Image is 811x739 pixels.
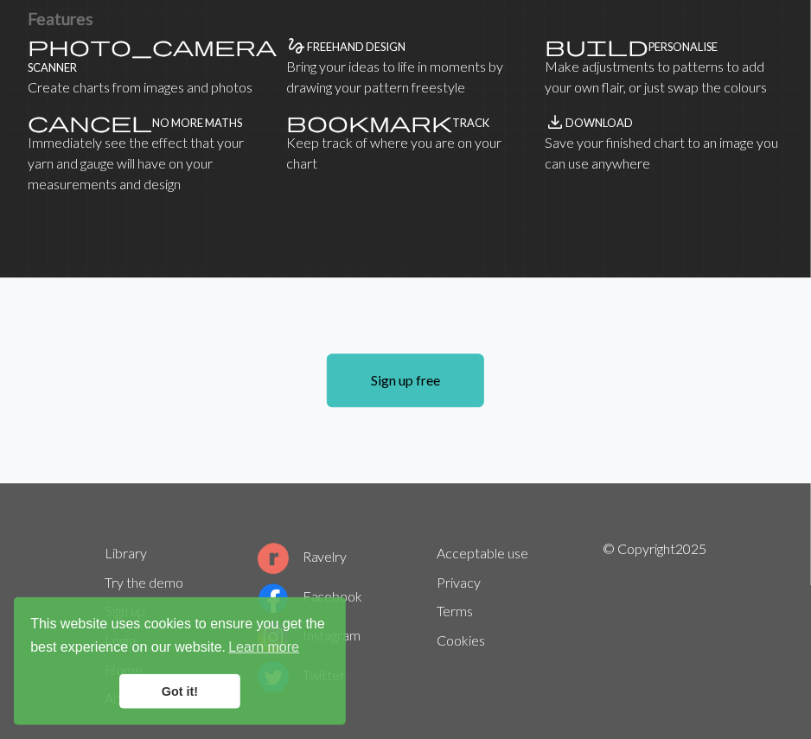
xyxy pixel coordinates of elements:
[28,61,77,74] h4: Scanner
[258,543,289,574] img: Ravelry logo
[546,34,649,58] span: build
[286,132,524,174] p: Keep track of where you are on your chart
[307,41,405,54] h4: Freehand design
[119,674,240,709] a: dismiss cookie message
[546,56,783,98] p: Make adjustments to patterns to add your own flair, or just swap the colours
[28,132,265,194] p: Immediately see the effect that your yarn and gauge will have on your measurements and design
[327,354,484,407] a: Sign up free
[603,538,706,713] p: © Copyright 2025
[258,588,363,604] a: Facebook
[286,34,307,58] span: gesture
[437,602,473,619] a: Terms
[30,614,329,660] span: This website uses cookies to ensure you get the best experience on our website.
[437,632,485,648] a: Cookies
[226,634,302,660] a: learn more about cookies
[258,548,348,564] a: Ravelry
[152,117,242,130] h4: No more maths
[437,545,528,561] a: Acceptable use
[105,574,183,590] a: Try the demo
[452,117,489,130] h4: Track
[28,77,265,98] p: Create charts from images and photos
[28,34,277,58] span: photo_camera
[566,117,634,130] h4: Download
[286,56,524,98] p: Bring your ideas to life in moments by drawing your pattern freestyle
[649,41,718,54] h4: Personalise
[14,597,346,725] div: cookieconsent
[546,132,783,174] p: Save your finished chart to an image you can use anywhere
[28,110,152,134] span: cancel
[105,545,147,561] a: Library
[258,583,289,614] img: Facebook logo
[546,110,566,134] span: save_alt
[286,110,452,134] span: bookmark
[28,9,783,29] h3: Features
[437,574,481,590] a: Privacy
